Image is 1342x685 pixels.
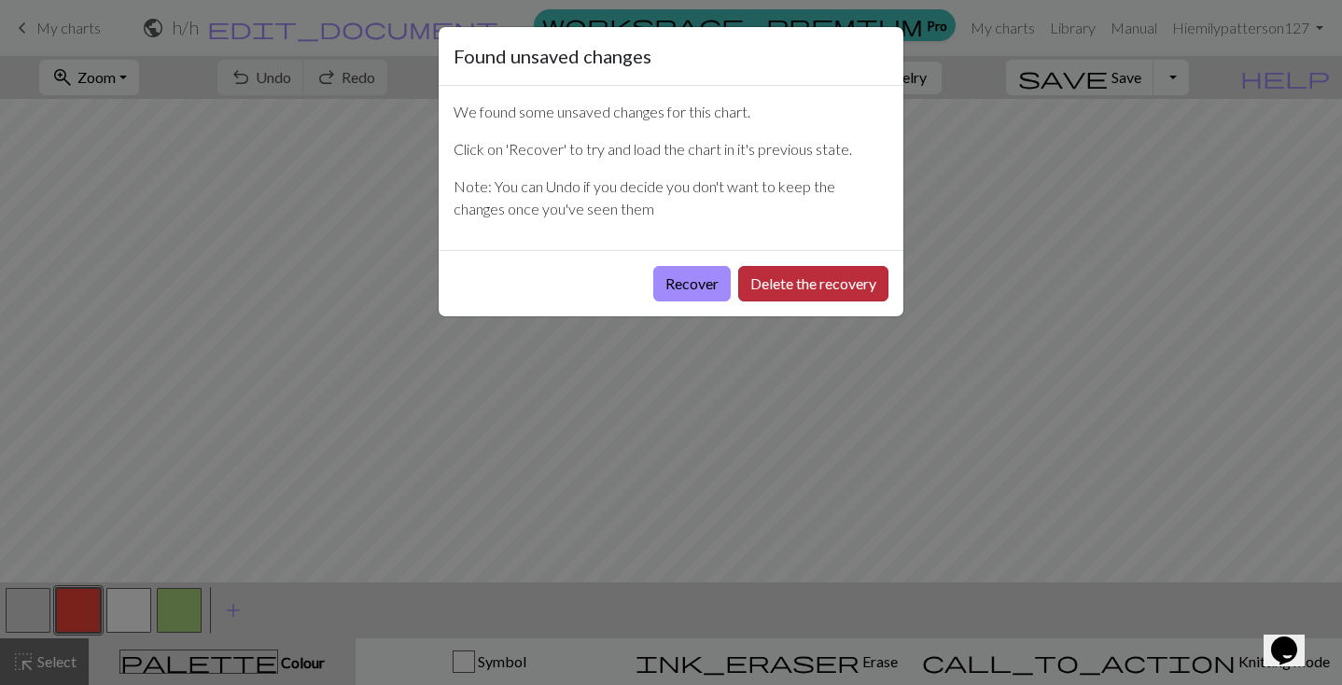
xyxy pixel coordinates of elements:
[653,266,731,301] button: Recover
[454,175,888,220] p: Note: You can Undo if you decide you don't want to keep the changes once you've seen them
[1264,610,1323,666] iframe: chat widget
[454,42,651,70] h5: Found unsaved changes
[738,266,888,301] button: Delete the recovery
[454,101,888,123] p: We found some unsaved changes for this chart.
[454,138,888,161] p: Click on 'Recover' to try and load the chart in it's previous state.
